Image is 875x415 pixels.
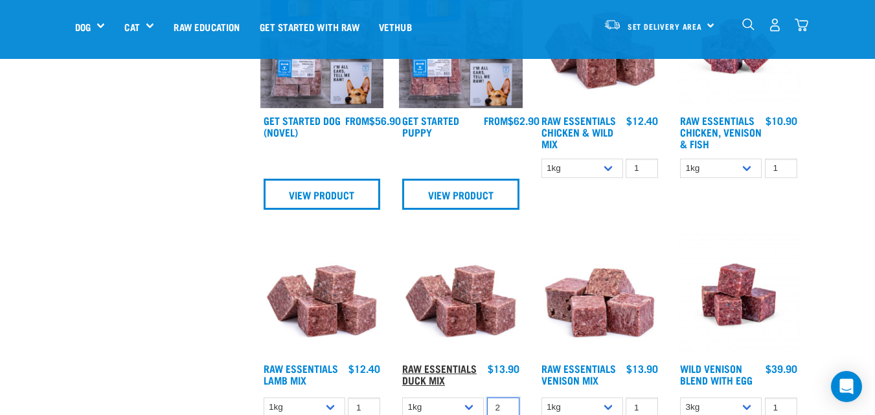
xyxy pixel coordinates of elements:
[628,24,703,28] span: Set Delivery Area
[402,117,459,135] a: Get Started Puppy
[348,363,380,374] div: $12.40
[680,365,753,383] a: Wild Venison Blend with Egg
[677,233,801,357] img: Venison Egg 1616
[768,18,782,32] img: user.png
[680,117,762,146] a: Raw Essentials Chicken, Venison & Fish
[264,179,381,210] a: View Product
[345,117,369,123] span: FROM
[626,115,658,126] div: $12.40
[795,18,808,32] img: home-icon@2x.png
[402,365,477,383] a: Raw Essentials Duck Mix
[124,19,139,34] a: Cat
[75,19,91,34] a: Dog
[484,115,540,126] div: $62.90
[264,365,338,383] a: Raw Essentials Lamb Mix
[402,179,519,210] a: View Product
[260,233,384,357] img: ?1041 RE Lamb Mix 01
[164,1,249,52] a: Raw Education
[369,1,422,52] a: Vethub
[541,365,616,383] a: Raw Essentials Venison Mix
[604,19,621,30] img: van-moving.png
[626,159,658,179] input: 1
[541,117,616,146] a: Raw Essentials Chicken & Wild Mix
[742,18,755,30] img: home-icon-1@2x.png
[250,1,369,52] a: Get started with Raw
[264,117,341,135] a: Get Started Dog (Novel)
[345,115,401,126] div: $56.90
[766,115,797,126] div: $10.90
[766,363,797,374] div: $39.90
[538,233,662,357] img: 1113 RE Venison Mix 01
[488,363,519,374] div: $13.90
[831,371,862,402] div: Open Intercom Messenger
[399,233,523,357] img: ?1041 RE Lamb Mix 01
[626,363,658,374] div: $13.90
[484,117,508,123] span: FROM
[765,159,797,179] input: 1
